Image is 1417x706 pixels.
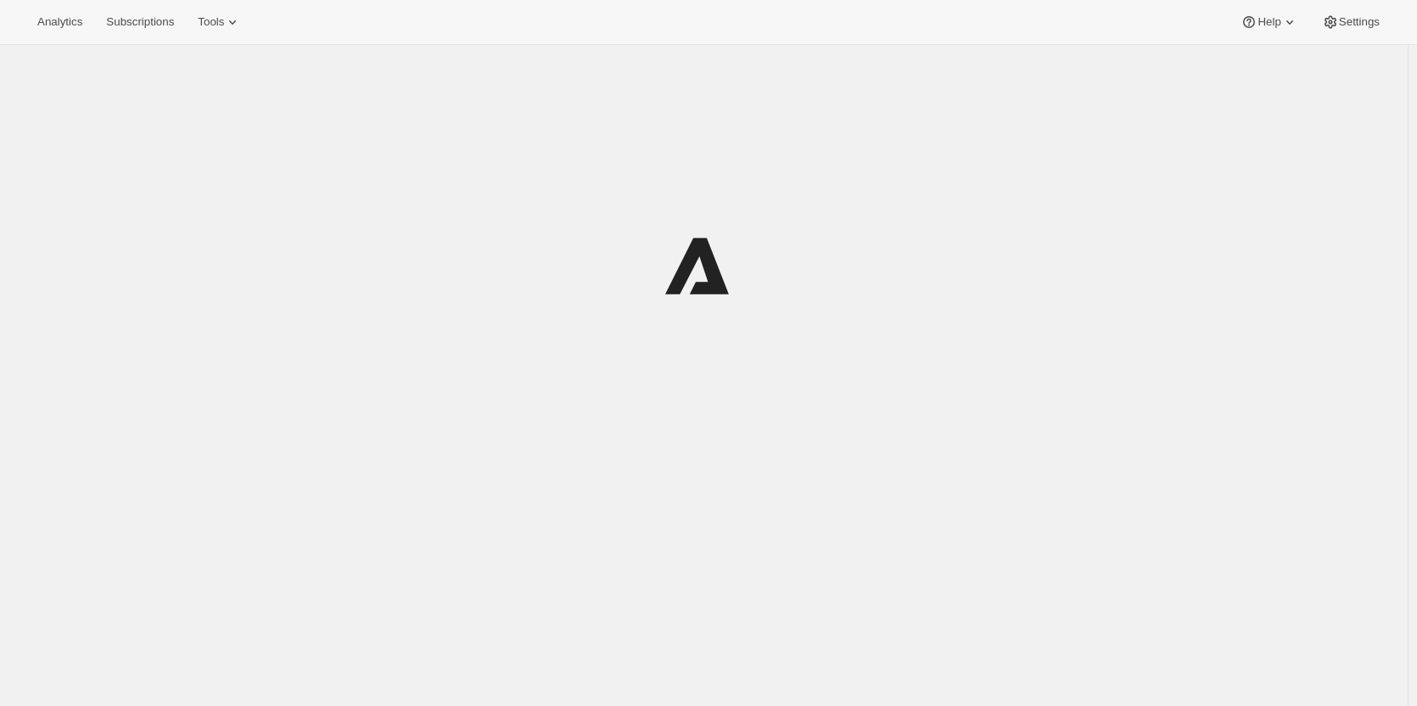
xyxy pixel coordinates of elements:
button: Analytics [27,10,92,34]
button: Settings [1312,10,1390,34]
span: Tools [198,15,224,29]
button: Subscriptions [96,10,184,34]
span: Help [1257,15,1280,29]
button: Help [1230,10,1308,34]
span: Analytics [37,15,82,29]
span: Settings [1339,15,1380,29]
span: Subscriptions [106,15,174,29]
button: Tools [188,10,251,34]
